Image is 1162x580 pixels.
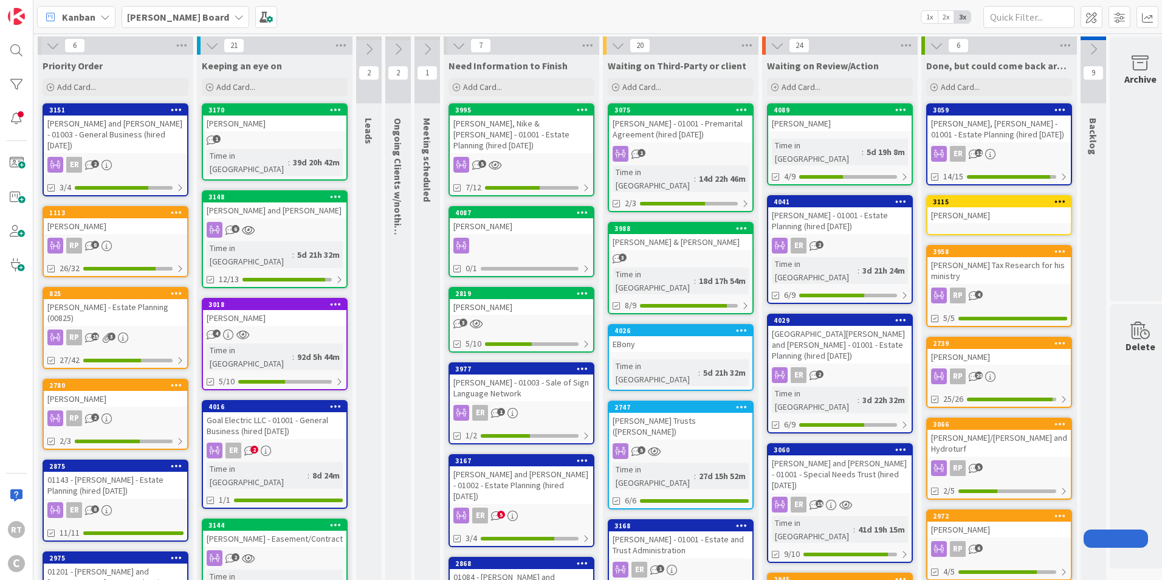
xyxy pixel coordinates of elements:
[933,339,1071,348] div: 2739
[478,160,486,168] span: 5
[294,350,343,364] div: 92d 5h 44m
[638,446,645,454] span: 5
[127,11,229,23] b: [PERSON_NAME] Board
[450,288,593,315] div: 2819[PERSON_NAME]
[308,469,309,482] span: :
[859,393,908,407] div: 3d 22h 32m
[208,521,346,530] div: 3144
[855,523,908,536] div: 41d 19h 15m
[224,38,244,53] span: 21
[292,350,294,364] span: :
[782,81,820,92] span: Add Card...
[774,446,912,454] div: 3060
[207,149,288,176] div: Time in [GEOGRAPHIC_DATA]
[450,508,593,523] div: ER
[455,559,593,568] div: 2868
[768,238,912,254] div: ER
[927,511,1071,537] div: 2972[PERSON_NAME]
[455,289,593,298] div: 2819
[91,160,99,168] span: 2
[864,145,908,159] div: 5d 19h 8m
[975,371,983,379] span: 20
[497,511,505,519] span: 5
[213,330,221,337] span: 4
[203,192,346,202] div: 3148
[862,145,864,159] span: :
[203,105,346,116] div: 3170
[927,196,1071,223] div: 3115[PERSON_NAME]
[450,375,593,401] div: [PERSON_NAME] - 01003 - Sale of Sign Language Network
[463,81,502,92] span: Add Card...
[60,526,80,539] span: 11/11
[950,146,966,162] div: ER
[613,463,694,489] div: Time in [GEOGRAPHIC_DATA]
[631,562,647,578] div: ER
[455,106,593,114] div: 3995
[466,337,481,350] span: 5/10
[983,6,1074,28] input: Quick Filter...
[608,103,754,212] a: 3075[PERSON_NAME] - 01001 - Premarital Agreement (hired [DATE])Time in [GEOGRAPHIC_DATA]:14d 22h ...
[466,532,477,545] span: 3/4
[207,344,292,370] div: Time in [GEOGRAPHIC_DATA]
[927,419,1071,430] div: 3066
[44,218,187,234] div: [PERSON_NAME]
[926,103,1072,185] a: 3059[PERSON_NAME], [PERSON_NAME] - 01001 - Estate Planning (hired [DATE])ER14/15
[219,494,230,506] span: 1/1
[614,224,752,233] div: 3988
[609,223,752,234] div: 3988
[455,365,593,373] div: 3977
[975,291,983,299] span: 4
[219,375,235,388] span: 5/10
[619,254,627,261] span: 3
[44,288,187,326] div: 825[PERSON_NAME] - Estate Planning (00825)
[784,170,796,183] span: 4/9
[608,324,754,391] a: 4026EBonyTime in [GEOGRAPHIC_DATA]:5d 21h 32m
[927,419,1071,457] div: 3066[PERSON_NAME]/[PERSON_NAME] and Hydroturf
[49,289,187,298] div: 825
[614,522,752,530] div: 3168
[203,520,346,547] div: 3144[PERSON_NAME] - Easement/Contract
[208,193,346,201] div: 3148
[694,274,696,288] span: :
[60,354,80,367] span: 27/42
[44,238,187,254] div: RP
[774,106,912,114] div: 4089
[927,541,1071,557] div: RP
[450,288,593,299] div: 2819
[613,359,698,386] div: Time in [GEOGRAPHIC_DATA]
[927,288,1071,303] div: RP
[91,413,99,421] span: 2
[44,116,187,153] div: [PERSON_NAME] and [PERSON_NAME] - 01003 - General Business (hired [DATE])
[941,81,980,92] span: Add Card...
[791,497,806,513] div: ER
[927,196,1071,207] div: 3115
[450,466,593,504] div: [PERSON_NAME] and [PERSON_NAME] - 01002 - Estate Planning (hired [DATE])
[43,60,103,72] span: Priority Order
[450,207,593,234] div: 4087[PERSON_NAME]
[767,314,913,433] a: 4029[GEOGRAPHIC_DATA][PERSON_NAME] and [PERSON_NAME] - 01001 - Estate Planning (hired [DATE])ERTi...
[44,207,187,234] div: 1113[PERSON_NAME]
[450,558,593,569] div: 2868
[232,225,239,233] span: 6
[202,298,348,390] a: 3018[PERSON_NAME]Time in [GEOGRAPHIC_DATA]:92d 5h 44m5/10
[767,195,913,304] a: 4041[PERSON_NAME] - 01001 - Estate Planning (hired [DATE])ERTime in [GEOGRAPHIC_DATA]:3d 21h 24m6/9
[943,565,955,578] span: 4/5
[927,338,1071,365] div: 2739[PERSON_NAME]
[609,520,752,531] div: 3168
[450,455,593,466] div: 3167
[43,287,188,369] a: 825[PERSON_NAME] - Estate Planning (00825)RP27/42
[816,500,823,508] span: 15
[938,11,954,23] span: 2x
[450,218,593,234] div: [PERSON_NAME]
[950,460,966,476] div: RP
[927,116,1071,142] div: [PERSON_NAME], [PERSON_NAME] - 01001 - Estate Planning (hired [DATE])
[609,116,752,142] div: [PERSON_NAME] - 01001 - Premarital Agreement (hired [DATE])
[927,257,1071,284] div: [PERSON_NAME] Tax Research for his ministry
[608,222,754,314] a: 3988[PERSON_NAME] & [PERSON_NAME]Time in [GEOGRAPHIC_DATA]:18d 17h 54m8/9
[933,106,1071,114] div: 3059
[8,8,25,25] img: Visit kanbanzone.com
[921,11,938,23] span: 1x
[49,381,187,390] div: 2780
[791,238,806,254] div: ER
[772,139,862,165] div: Time in [GEOGRAPHIC_DATA]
